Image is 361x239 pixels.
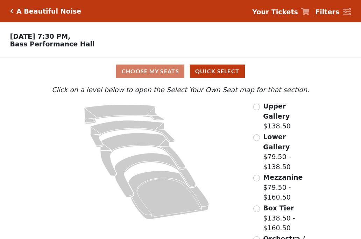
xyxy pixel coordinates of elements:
[263,132,311,172] label: $79.50 - $138.50
[91,120,175,147] path: Lower Gallery - Seats Available: 78
[263,133,290,151] span: Lower Gallery
[315,7,351,17] a: Filters
[315,8,339,16] strong: Filters
[252,7,310,17] a: Your Tickets
[50,85,311,95] p: Click on a level below to open the Select Your Own Seat map for that section.
[263,172,311,202] label: $79.50 - $160.50
[190,65,245,78] button: Quick Select
[263,173,303,181] span: Mezzanine
[10,9,13,14] a: Click here to go back to filters
[128,171,209,219] path: Orchestra / Parterre Circle - Seats Available: 22
[16,7,81,15] h5: A Beautiful Noise
[252,8,298,16] strong: Your Tickets
[263,102,290,120] span: Upper Gallery
[263,101,311,131] label: $138.50
[84,105,164,124] path: Upper Gallery - Seats Available: 295
[263,204,294,212] span: Box Tier
[263,203,311,233] label: $138.50 - $160.50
